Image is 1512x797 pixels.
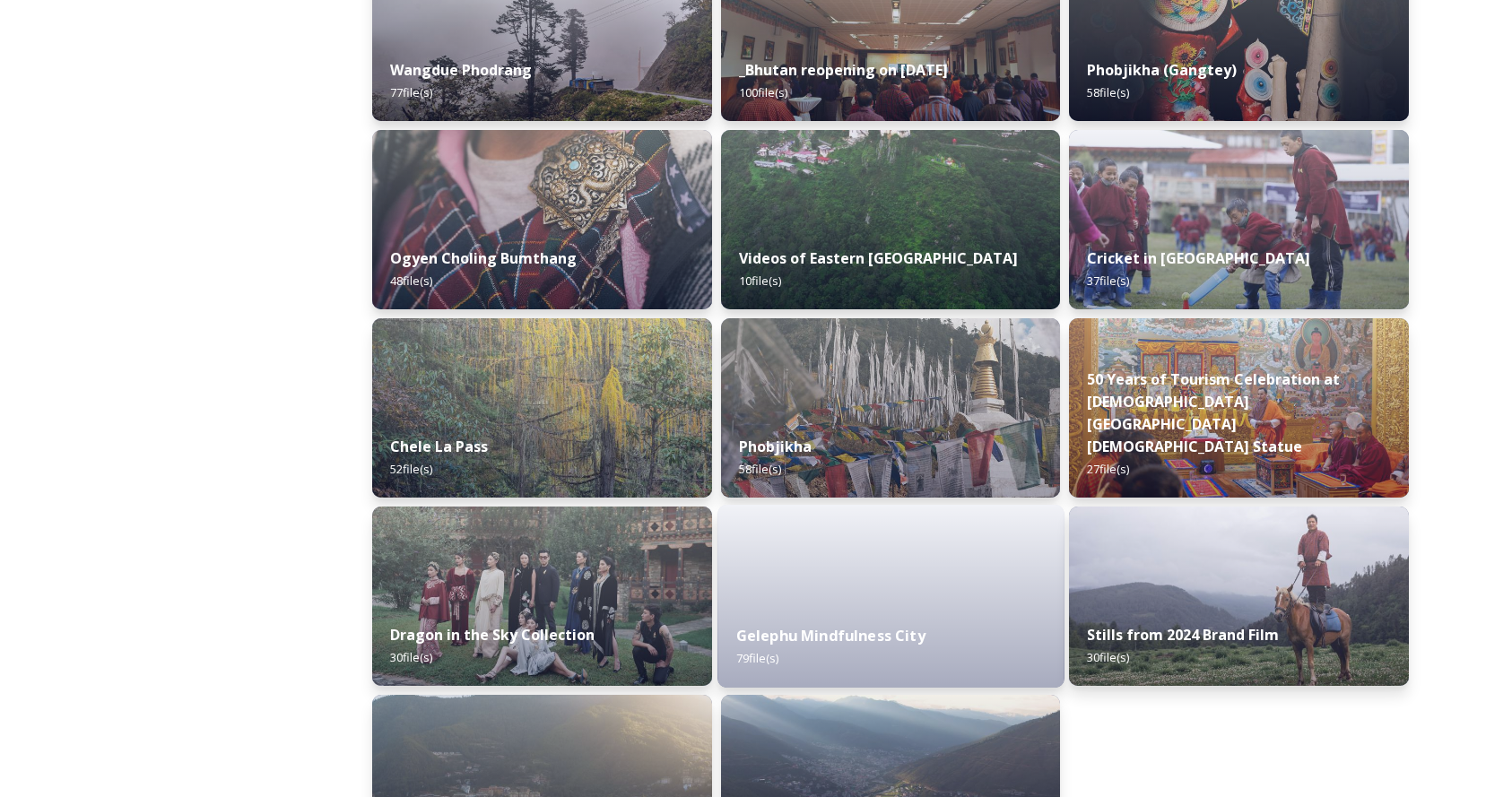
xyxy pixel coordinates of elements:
[739,437,812,456] strong: Phobjikha
[1087,248,1310,268] strong: Cricket in [GEOGRAPHIC_DATA]
[735,650,778,666] span: 79 file(s)
[735,626,925,645] strong: Gelephu Mindfulness City
[1087,461,1129,477] span: 27 file(s)
[721,318,1061,498] img: Phobjika%2520by%2520Matt%2520Dutile1.jpg
[390,625,595,645] strong: Dragon in the Sky Collection
[390,461,432,477] span: 52 file(s)
[1087,649,1129,665] span: 30 file(s)
[739,273,781,289] span: 10 file(s)
[372,318,712,498] img: Marcus%2520Westberg%2520Chelela%2520Pass%25202023_52.jpg
[739,84,787,100] span: 100 file(s)
[372,130,712,309] img: Ogyen%2520Choling%2520by%2520Matt%2520Dutile5.jpg
[390,84,432,100] span: 77 file(s)
[1087,369,1340,456] strong: 50 Years of Tourism Celebration at [DEMOGRAPHIC_DATA][GEOGRAPHIC_DATA][DEMOGRAPHIC_DATA] Statue
[717,505,1064,733] iframe: msdoc-iframe
[390,273,432,289] span: 48 file(s)
[1069,318,1409,498] img: DSC00164.jpg
[739,60,948,80] strong: _Bhutan reopening on [DATE]
[739,461,781,477] span: 58 file(s)
[1069,130,1409,309] img: Bhutan%2520Cricket%25201.jpeg
[390,248,577,268] strong: Ogyen Choling Bumthang
[1087,60,1237,80] strong: Phobjikha (Gangtey)
[1087,273,1129,289] span: 37 file(s)
[1087,625,1279,645] strong: Stills from 2024 Brand Film
[390,649,432,665] span: 30 file(s)
[721,130,1061,309] img: East%2520Bhutan%2520-%2520Khoma%25204K%2520Color%2520Graded.jpg
[1069,507,1409,686] img: 4075df5a-b6ee-4484-8e29-7e779a92fa88.jpg
[739,248,1018,268] strong: Videos of Eastern [GEOGRAPHIC_DATA]
[390,60,532,80] strong: Wangdue Phodrang
[1087,84,1129,100] span: 58 file(s)
[390,437,488,456] strong: Chele La Pass
[372,507,712,686] img: 74f9cf10-d3d5-4c08-9371-13a22393556d.jpg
